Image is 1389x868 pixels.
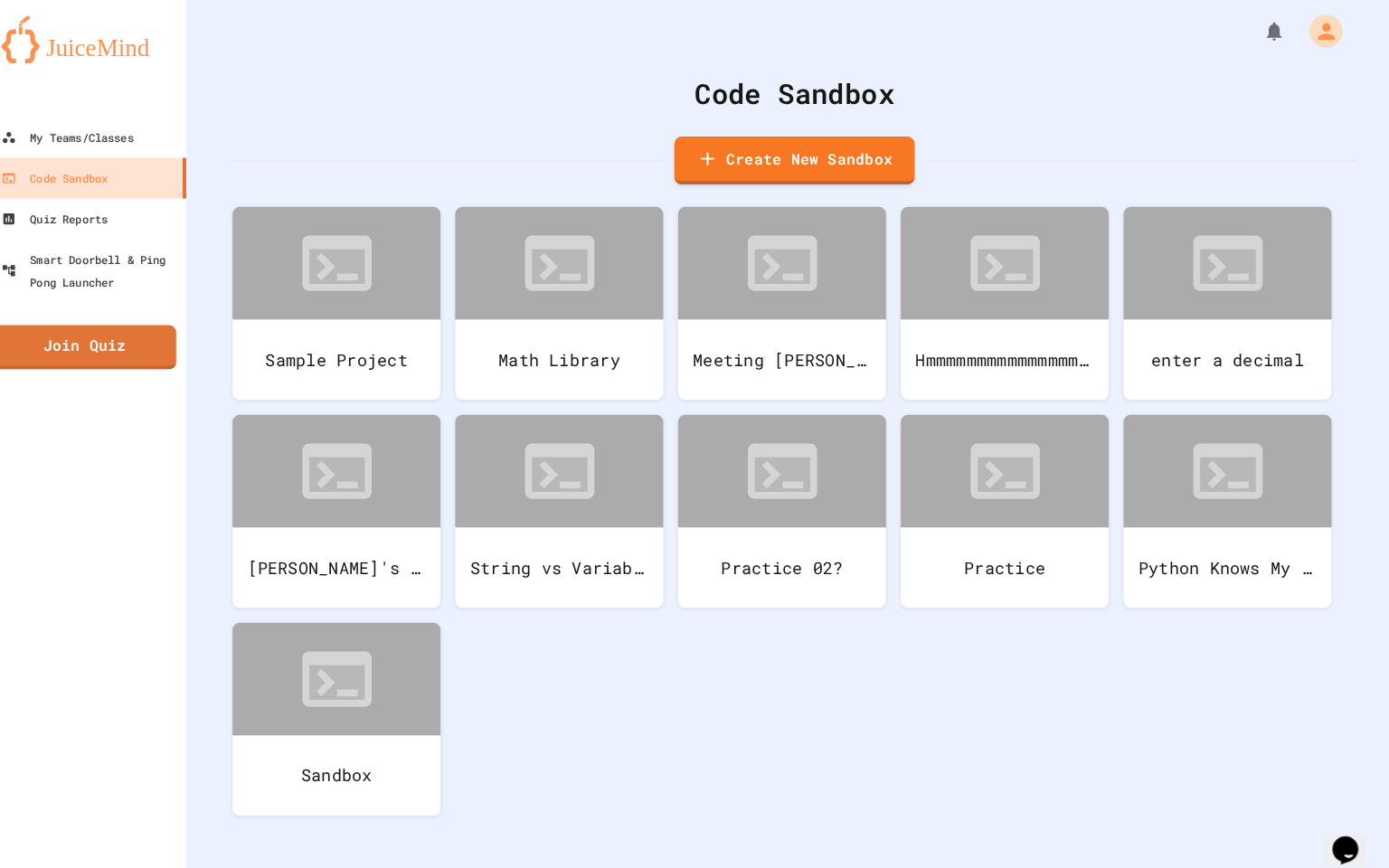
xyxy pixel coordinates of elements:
[676,137,912,184] a: Create New Sandbox
[18,127,147,148] div: My Teams/Classes
[1219,18,1279,49] div: My Notifications
[1279,13,1335,54] div: My Account
[244,519,448,598] div: [PERSON_NAME]'s Age
[462,316,666,394] div: Math Library
[244,722,448,801] div: Sandbox
[462,519,666,598] div: String vs Variable Test, I Think
[680,316,883,394] div: Meeting [PERSON_NAME]
[680,519,883,598] div: Practice 02?
[18,246,192,289] div: Smart Doorbell & Ping Pong Launcher
[18,206,122,228] div: Quiz Reports
[898,316,1101,394] div: Hmmmmmmmmmmmmmmmmmm
[1116,519,1319,598] div: Python Knows My Name
[1313,796,1371,850] iframe: chat widget
[898,519,1101,598] div: Practice
[244,74,1344,115] div: Code Sandbox
[244,316,448,394] div: Sample Project
[10,321,189,364] a: Join Quiz
[18,166,122,188] div: Code Sandbox
[18,18,181,65] img: logo-orange.svg
[1116,316,1319,394] div: enter a decimal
